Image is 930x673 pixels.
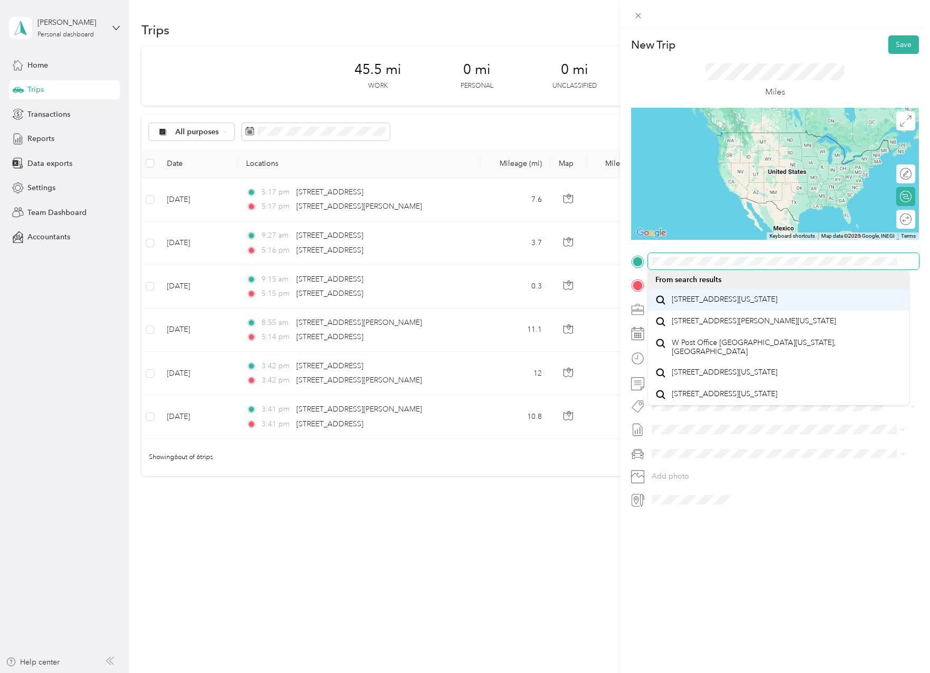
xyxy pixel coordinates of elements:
span: [STREET_ADDRESS][US_STATE] [672,389,777,399]
span: From search results [655,275,721,284]
button: Save [888,35,919,54]
span: W Post Office [GEOGRAPHIC_DATA][US_STATE], [GEOGRAPHIC_DATA] [672,338,901,357]
img: Google [634,226,669,240]
p: Miles [765,86,785,99]
button: Keyboard shortcuts [769,232,815,240]
span: [STREET_ADDRESS][PERSON_NAME][US_STATE] [672,316,836,326]
p: New Trip [631,38,675,52]
span: [STREET_ADDRESS][US_STATE] [672,295,777,304]
button: Add photo [648,469,919,484]
iframe: Everlance-gr Chat Button Frame [871,614,930,673]
span: [STREET_ADDRESS][US_STATE] [672,368,777,377]
a: Open this area in Google Maps (opens a new window) [634,226,669,240]
span: Map data ©2025 Google, INEGI [821,233,895,239]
